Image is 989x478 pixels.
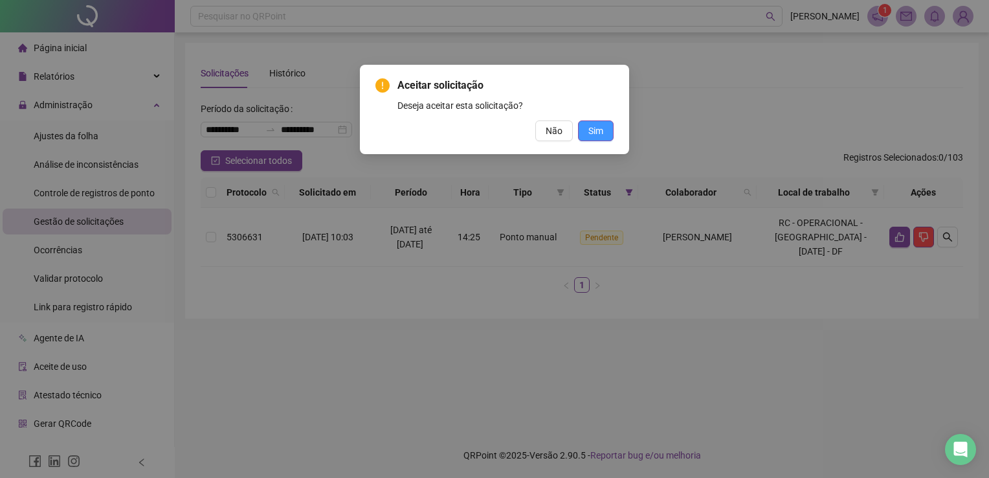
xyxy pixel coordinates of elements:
[375,78,390,93] span: exclamation-circle
[945,434,976,465] div: Open Intercom Messenger
[535,120,573,141] button: Não
[397,78,614,93] span: Aceitar solicitação
[397,98,614,113] div: Deseja aceitar esta solicitação?
[546,124,562,138] span: Não
[578,120,614,141] button: Sim
[588,124,603,138] span: Sim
